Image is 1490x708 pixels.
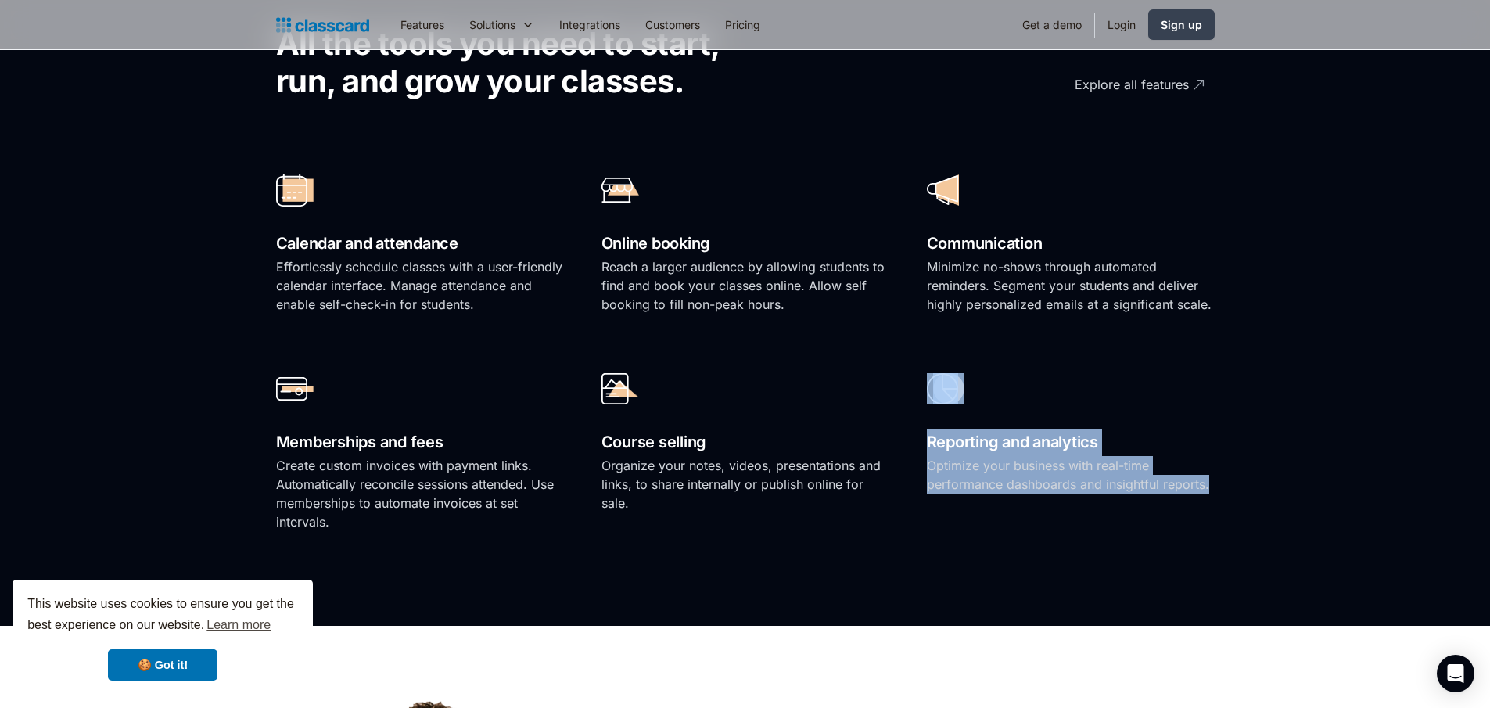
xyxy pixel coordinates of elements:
[388,7,457,42] a: Features
[1075,63,1189,94] div: Explore all features
[276,456,564,531] p: Create custom invoices with payment links. Automatically reconcile sessions attended. Use members...
[204,613,273,637] a: learn more about cookies
[276,14,369,36] a: Logo
[457,7,547,42] div: Solutions
[927,257,1215,314] p: Minimize no-shows through automated reminders. Segment your students and deliver highly personali...
[713,7,773,42] a: Pricing
[601,230,889,257] h2: Online booking
[601,429,889,456] h2: Course selling
[469,16,515,33] div: Solutions
[927,456,1215,494] p: Optimize your business with real-time performance dashboards and insightful reports.
[927,429,1215,456] h2: Reporting and analytics
[108,649,217,681] a: dismiss cookie message
[601,456,889,512] p: Organize your notes, videos, presentations and links, to share internally or publish online for s...
[927,230,1215,257] h2: Communication
[1437,655,1474,692] div: Open Intercom Messenger
[1095,7,1148,42] a: Login
[276,230,564,257] h2: Calendar and attendance
[633,7,713,42] a: Customers
[988,63,1207,106] a: Explore all features
[276,257,564,314] p: Effortlessly schedule classes with a user-friendly calendar interface. Manage attendance and enab...
[1148,9,1215,40] a: Sign up
[1161,16,1202,33] div: Sign up
[27,595,298,637] span: This website uses cookies to ensure you get the best experience on our website.
[601,257,889,314] p: Reach a larger audience by allowing students to find and book your classes online. Allow self boo...
[276,429,564,456] h2: Memberships and fees
[13,580,313,695] div: cookieconsent
[276,25,773,100] h2: All the tools you need to start, run, and grow your classes.
[1010,7,1094,42] a: Get a demo
[547,7,633,42] a: Integrations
